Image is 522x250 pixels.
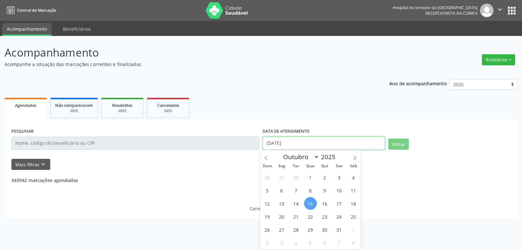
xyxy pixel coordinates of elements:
[289,164,303,168] span: Ter
[290,171,302,184] span: Setembro 30, 2025
[506,5,517,16] button: apps
[496,6,503,13] i: 
[17,8,56,13] span: Central de Marcação
[494,4,506,17] button: 
[318,223,331,236] span: Outubro 30, 2025
[318,184,331,197] span: Outubro 9, 2025
[261,236,274,249] span: Novembro 2, 2025
[15,103,37,108] span: Agendados
[290,184,302,197] span: Outubro 7, 2025
[347,171,360,184] span: Outubro 4, 2025
[318,210,331,223] span: Outubro 23, 2025
[347,184,360,197] span: Outubro 11, 2025
[261,197,274,210] span: Outubro 12, 2025
[318,171,331,184] span: Outubro 2, 2025
[260,164,275,168] span: Dom
[333,210,345,223] span: Outubro 24, 2025
[2,23,52,36] a: Acompanhamento
[275,197,288,210] span: Outubro 13, 2025
[317,164,332,168] span: Qui
[333,236,345,249] span: Novembro 7, 2025
[263,126,310,137] label: DATA DE ATENDIMENTO
[290,210,302,223] span: Outubro 21, 2025
[318,197,331,210] span: Outubro 16, 2025
[112,103,132,108] span: Resolvidos
[58,23,96,35] a: Beneficiários
[319,153,341,161] input: Year
[333,197,345,210] span: Outubro 17, 2025
[303,164,317,168] span: Qua
[333,223,345,236] span: Outubro 31, 2025
[290,223,302,236] span: Outubro 28, 2025
[425,10,478,16] span: Recepcionista da clínica
[389,79,447,87] p: Ano de acompanhamento
[304,223,317,236] span: Outubro 29, 2025
[346,164,361,168] span: Sáb
[157,103,179,108] span: Cancelados
[482,54,515,65] button: Relatórios
[275,210,288,223] span: Outubro 20, 2025
[347,210,360,223] span: Outubro 25, 2025
[480,4,494,17] img: img
[347,223,360,236] span: Novembro 1, 2025
[5,61,363,68] p: Acompanhe a situação das marcações correntes e finalizadas
[261,223,274,236] span: Outubro 26, 2025
[11,159,50,170] button: Mais filtroskeyboard_arrow_down
[304,184,317,197] span: Outubro 8, 2025
[304,171,317,184] span: Outubro 1, 2025
[333,171,345,184] span: Outubro 3, 2025
[106,108,139,113] div: 2025
[333,184,345,197] span: Outubro 10, 2025
[274,164,289,168] span: Seg
[393,5,478,10] div: Hospital do Servidor do [GEOGRAPHIC_DATA]
[5,44,363,61] p: Acompanhamento
[304,197,317,210] span: Outubro 15, 2025
[11,126,34,137] label: PESQUISAR
[275,184,288,197] span: Outubro 6, 2025
[388,139,409,150] button: Filtrar
[55,108,93,113] div: 2025
[280,152,319,161] select: Month
[347,236,360,249] span: Novembro 8, 2025
[11,177,78,183] strong: 343942 marcações agendadas
[263,137,385,150] input: Selecione um intervalo
[261,210,274,223] span: Outubro 19, 2025
[318,236,331,249] span: Novembro 6, 2025
[290,197,302,210] span: Outubro 14, 2025
[290,236,302,249] span: Novembro 4, 2025
[55,103,93,108] span: Não compareceram
[304,210,317,223] span: Outubro 22, 2025
[152,108,184,113] div: 2025
[261,171,274,184] span: Setembro 28, 2025
[304,236,317,249] span: Novembro 5, 2025
[275,236,288,249] span: Novembro 3, 2025
[275,171,288,184] span: Setembro 29, 2025
[5,5,56,16] a: Central de Marcação
[11,137,259,150] input: Nome, código do beneficiário ou CPF
[347,197,360,210] span: Outubro 18, 2025
[250,206,272,211] div: Carregando
[261,184,274,197] span: Outubro 5, 2025
[275,223,288,236] span: Outubro 27, 2025
[332,164,346,168] span: Sex
[39,161,47,168] i: keyboard_arrow_down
